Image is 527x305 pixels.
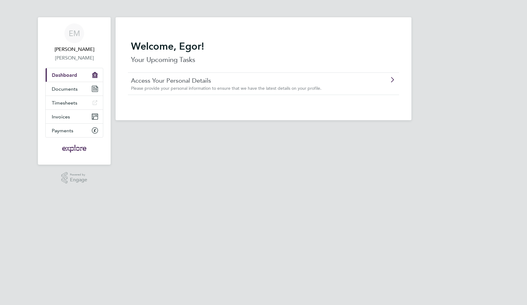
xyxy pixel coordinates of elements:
[38,17,111,165] nav: Main navigation
[70,172,87,177] span: Powered by
[45,144,103,154] a: Go to home page
[131,55,396,65] p: Your Upcoming Tasks
[52,114,70,120] span: Invoices
[61,172,88,184] a: Powered byEngage
[45,46,103,53] span: Egor Mikhailov
[46,124,103,137] a: Payments
[70,177,87,183] span: Engage
[52,86,78,92] span: Documents
[46,68,103,82] a: Dashboard
[46,96,103,109] a: Timesheets
[52,128,73,134] span: Payments
[46,82,103,96] a: Documents
[52,100,77,106] span: Timesheets
[69,29,80,37] span: EM
[131,85,321,91] span: Please provide your personal information to ensure that we have the latest details on your profile.
[45,23,103,53] a: EM[PERSON_NAME]
[131,40,396,52] h2: Welcome, Egor!
[45,54,103,62] a: [PERSON_NAME]
[131,76,361,84] a: Access Your Personal Details
[46,110,103,123] a: Invoices
[62,144,87,154] img: exploregroup-logo-retina.png
[52,72,77,78] span: Dashboard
